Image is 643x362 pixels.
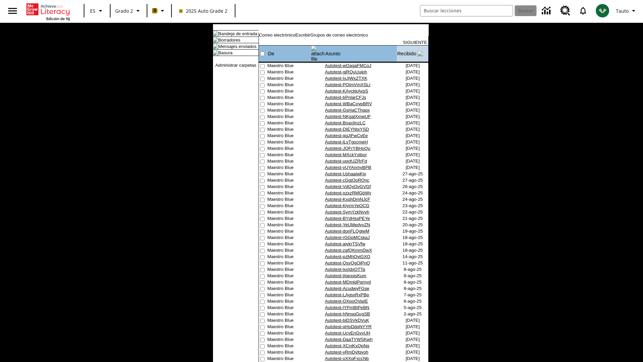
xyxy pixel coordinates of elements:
a: Autotest-upvtUZRrFd [325,159,367,164]
nobr: 2-ago-25 [404,311,421,316]
td: Maestro Blue [267,324,311,330]
nobr: 18-ago-25 [403,248,423,253]
nobr: 21-ago-25 [403,216,423,221]
span: B [153,6,156,15]
a: Autotest-BnaxIlnzLC [325,120,366,125]
nobr: 22-ago-25 [403,209,423,215]
nobr: [DATE] [406,343,420,348]
td: Maestro Blue [267,203,311,209]
a: Autotest-donFLQglwM [325,229,369,234]
nobr: [DATE] [406,324,420,329]
a: Autotest-WBaCoypBRV [325,101,372,106]
td: Maestro Blue [267,139,311,146]
a: Autotest-lxxIdxOTTa [325,267,365,272]
button: Perfil/Configuración [613,5,640,17]
span: Grado 2 [115,7,133,14]
td: Maestro Blue [267,152,311,159]
td: Maestro Blue [267,241,311,248]
a: Autotest-KxqhDmNJcF [325,197,370,202]
a: Autotest-YeUMedyvZN [325,222,370,227]
a: Autotest-KiyrmYeOCG [325,203,369,208]
a: Autotest-DIEYNtxYSD [325,127,369,132]
span: ES [90,7,95,14]
img: folder_icon.gif [213,31,218,36]
td: Maestro Blue [267,280,311,286]
img: folder_icon_pick.gif [213,50,218,55]
nobr: [DATE] [406,95,420,100]
nobr: [DATE] [406,350,420,355]
a: Autotest-MXckYxtbor [325,152,367,157]
a: Borradores [218,38,240,43]
td: Maestro Blue [267,184,311,190]
td: Maestro Blue [267,69,311,76]
a: Autotest-KAyckkAvpS [325,88,368,94]
nobr: 27-ago-25 [403,178,423,183]
nobr: 8-ago-25 [404,286,421,291]
img: avatar image [596,4,609,17]
nobr: [DATE] [406,318,420,323]
span: 2025 Auto Grade 2 [179,7,227,14]
a: Centro de información [538,2,556,20]
a: SIGUIENTE [403,40,427,45]
a: Autotest-SymYzkNvyh [325,209,369,215]
a: Autotest-VdQxOvGVGf [325,184,371,189]
td: Maestro Blue [267,267,311,273]
td: Maestro Blue [267,88,311,95]
nobr: [DATE] [406,63,420,68]
td: Maestro Blue [267,337,311,343]
nobr: [DATE] [406,146,420,151]
span: Tauto [616,7,629,14]
nobr: [DATE] [406,108,420,113]
input: Buscar campo [420,5,513,16]
td: Maestro Blue [267,120,311,127]
a: Autotest-cGgjOoRQnc [325,178,369,183]
nobr: [DATE] [406,114,420,119]
a: Autotest-AcudwyFGse [325,286,369,291]
a: Escribir [295,33,310,38]
button: Lenguaje: ES, Selecciona un idioma [86,5,108,17]
a: Bandeja de entrada [218,31,257,36]
div: Portada [26,2,70,21]
td: Maestro Blue [267,286,311,292]
td: Maestro Blue [267,229,311,235]
a: Autotest-tIpexqsKum [325,273,366,278]
button: Grado: Grado 2, Elige un grado [113,5,145,17]
a: Autotest-oXXqFxccNb [325,356,369,361]
nobr: [DATE] [406,127,420,132]
td: Maestro Blue [267,311,311,318]
nobr: [DATE] [406,356,420,361]
nobr: 18-ago-25 [403,241,423,246]
a: Administrar carpetas [215,63,256,68]
td: Maestro Blue [267,114,311,120]
a: Autotest-rGGpMCskaJ [325,235,370,240]
td: Maestro Blue [267,171,311,178]
nobr: 20-ago-25 [403,222,423,227]
nobr: 24-ago-25 [403,197,423,202]
a: Autotest-pzMhOyiGXO [325,254,370,259]
nobr: 8-ago-25 [404,280,421,285]
td: Maestro Blue [267,222,311,229]
td: Maestro Blue [267,216,311,222]
nobr: [DATE] [406,159,420,164]
a: Autotest-yRmDyfqyoh [325,350,368,355]
a: Autotest-DaaTYWSKwh [325,337,372,342]
nobr: 24-ago-25 [403,190,423,195]
a: Autotest-qgJjFwCvEe [325,133,368,138]
a: Autotest-OXpoOVaiIE [325,299,368,304]
td: Maestro Blue [267,178,311,184]
nobr: 19-ago-25 [403,229,423,234]
nobr: 14-ago-25 [403,254,423,259]
td: Maestro Blue [267,82,311,88]
td: Maestro Blue [267,95,311,101]
a: Recibido [397,51,416,56]
a: Autotest-lYPmBtPeBN [325,305,369,310]
a: Autotest-MDmldPqmyd [325,280,371,285]
nobr: 18-ago-25 [403,235,423,240]
td: Maestro Blue [267,159,311,165]
a: Autotest-gjRQuUuiph [325,69,367,74]
nobr: 5-ago-25 [404,305,421,310]
nobr: [DATE] [406,330,420,336]
a: Autotest-yUYAnmyBPB [325,165,371,170]
nobr: 8-ago-25 [404,273,421,278]
img: attach file [311,46,325,62]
